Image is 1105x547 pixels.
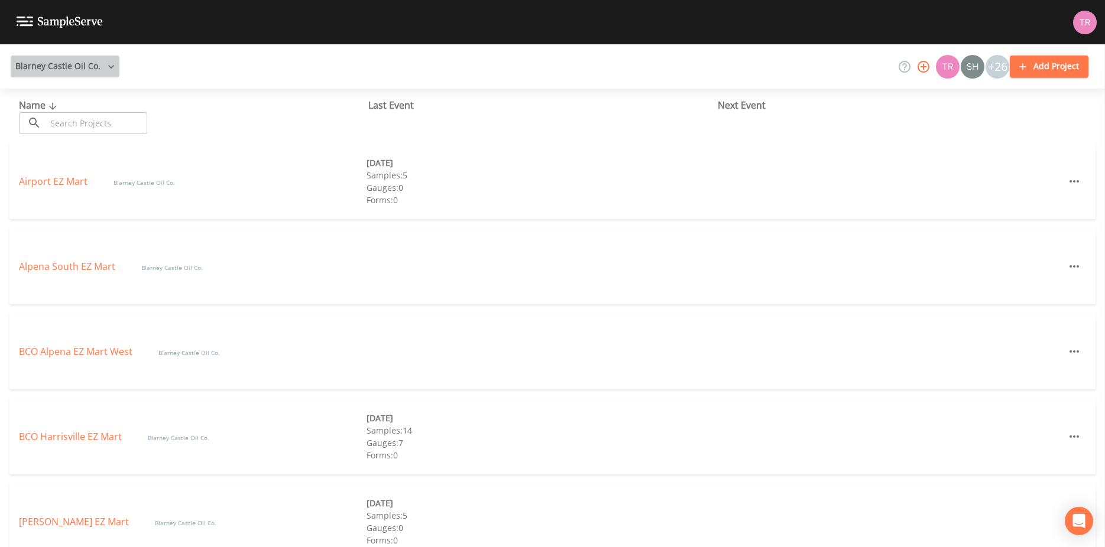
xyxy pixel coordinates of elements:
[19,260,118,273] a: Alpena South EZ Mart
[141,263,203,272] span: Blarney Castle Oil Co.
[367,169,714,181] div: Samples: 5
[19,345,135,358] a: BCO Alpena EZ Mart West
[19,175,90,188] a: Airport EZ Mart
[46,112,147,134] input: Search Projects
[367,194,714,206] div: Forms: 0
[19,430,124,443] a: BCO Harrisville EZ Mart
[936,55,960,79] img: 939099765a07141c2f55256aeaad4ea5
[367,424,714,437] div: Samples: 14
[19,99,60,112] span: Name
[19,515,131,528] a: [PERSON_NAME] EZ Mart
[960,55,985,79] div: shaynee@enviro-britesolutions.com
[368,98,718,112] div: Last Event
[367,157,714,169] div: [DATE]
[114,178,175,187] span: Blarney Castle Oil Co.
[935,55,960,79] div: Travis Kirin
[155,519,216,527] span: Blarney Castle Oil Co.
[961,55,984,79] img: 726fd29fcef06c5d4d94ec3380ebb1a1
[718,98,1067,112] div: Next Event
[986,55,1009,79] div: +26
[148,434,209,442] span: Blarney Castle Oil Co.
[158,349,220,357] span: Blarney Castle Oil Co.
[367,449,714,461] div: Forms: 0
[367,522,714,534] div: Gauges: 0
[1010,56,1088,77] button: Add Project
[367,534,714,546] div: Forms: 0
[11,56,119,77] button: Blarney Castle Oil Co.
[367,181,714,194] div: Gauges: 0
[1065,507,1093,535] div: Open Intercom Messenger
[17,17,103,28] img: logo
[367,497,714,509] div: [DATE]
[1073,11,1097,34] img: 939099765a07141c2f55256aeaad4ea5
[367,412,714,424] div: [DATE]
[367,509,714,522] div: Samples: 5
[367,437,714,449] div: Gauges: 7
